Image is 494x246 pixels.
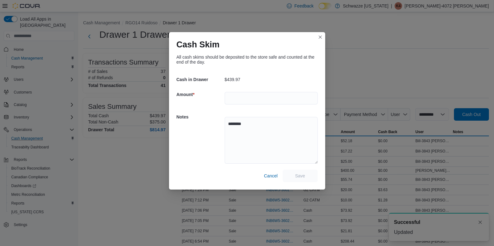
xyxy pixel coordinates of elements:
div: All cash skims should be deposited to the store safe and counted at the end of the day. [177,55,318,65]
button: Save [283,170,318,182]
h5: Amount [177,88,223,101]
p: $439.97 [225,77,241,82]
button: Closes this modal window [317,33,324,41]
h5: Notes [177,111,223,123]
span: Save [295,173,305,179]
h5: Cash in Drawer [177,73,223,86]
button: Cancel [262,170,280,182]
h1: Cash Skim [177,40,220,50]
span: Cancel [264,173,278,179]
